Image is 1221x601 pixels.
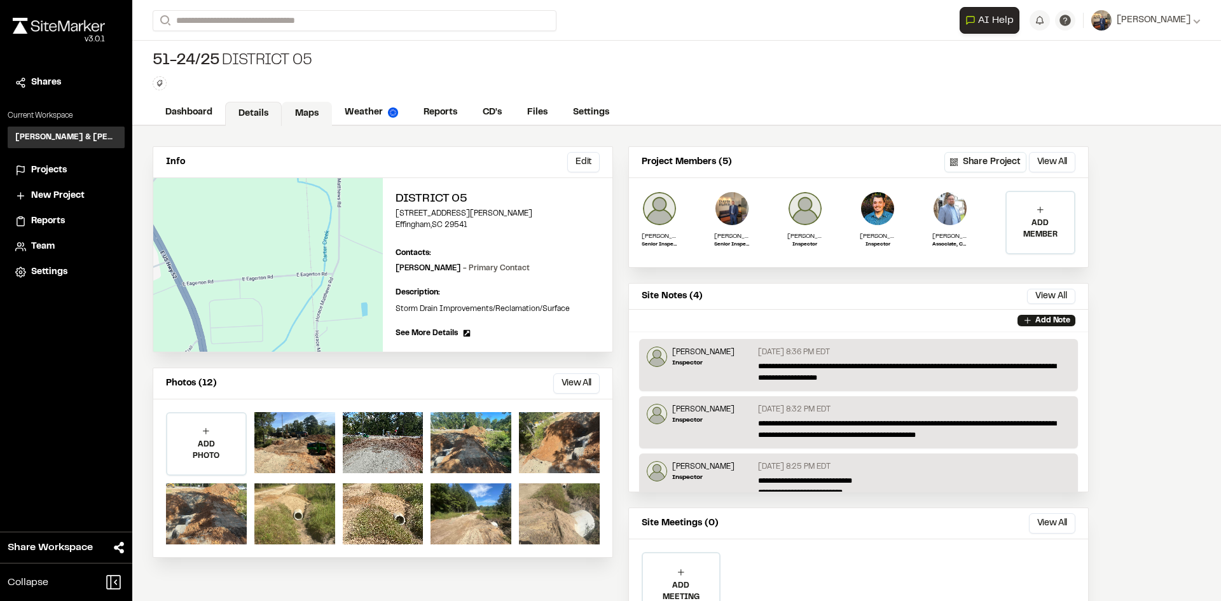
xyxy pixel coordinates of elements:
[166,155,185,169] p: Info
[672,461,735,473] p: [PERSON_NAME]
[8,575,48,590] span: Collapse
[714,241,750,249] p: Senior Inspector
[15,76,117,90] a: Shares
[514,100,560,125] a: Files
[13,18,105,34] img: rebrand.png
[642,155,732,169] p: Project Members (5)
[15,189,117,203] a: New Project
[1029,513,1075,534] button: View All
[396,328,458,339] span: See More Details
[758,347,830,358] p: [DATE] 8:36 PM EDT
[388,107,398,118] img: precipai.png
[31,189,85,203] span: New Project
[758,404,831,415] p: [DATE] 8:32 PM EDT
[714,231,750,241] p: [PERSON_NAME]
[153,51,312,71] div: District 05
[153,76,167,90] button: Edit Tags
[553,373,600,394] button: View All
[396,247,431,259] p: Contacts:
[1029,152,1075,172] button: View All
[642,289,703,303] p: Site Notes (4)
[470,100,514,125] a: CD's
[642,191,677,226] img: Glenn David Smoak III
[13,34,105,45] div: Oh geez...please don't...
[932,231,968,241] p: [PERSON_NAME] [PERSON_NAME], PE, PMP
[153,10,176,31] button: Search
[672,347,735,358] p: [PERSON_NAME]
[1027,289,1075,304] button: View All
[396,263,530,274] p: [PERSON_NAME]
[31,265,67,279] span: Settings
[396,219,600,231] p: Effingham , SC 29541
[1007,218,1074,240] p: ADD MEMBER
[153,51,219,71] span: 51-24/25
[31,214,65,228] span: Reports
[960,7,1024,34] div: Open AI Assistant
[31,76,61,90] span: Shares
[978,13,1014,28] span: AI Help
[787,241,823,249] p: Inspector
[15,214,117,228] a: Reports
[647,461,667,481] img: Darby Boykin
[860,191,895,226] img: Phillip Harrington
[31,163,67,177] span: Projects
[1117,13,1190,27] span: [PERSON_NAME]
[647,347,667,367] img: Darby Boykin
[282,102,332,126] a: Maps
[672,358,735,368] p: Inspector
[932,191,968,226] img: J. Mike Simpson Jr., PE, PMP
[714,191,750,226] img: David W Hyatt
[787,191,823,226] img: Darby Boykin
[932,241,968,249] p: Associate, CEI
[396,287,600,298] p: Description:
[396,208,600,219] p: [STREET_ADDRESS][PERSON_NAME]
[567,152,600,172] button: Edit
[672,473,735,482] p: Inspector
[463,265,530,272] span: - Primary Contact
[396,303,600,315] p: Storm Drain Improvements/Reclamation/Surface
[1091,10,1201,31] button: [PERSON_NAME]
[944,152,1026,172] button: Share Project
[1091,10,1112,31] img: User
[8,110,125,121] p: Current Workspace
[15,265,117,279] a: Settings
[672,404,735,415] p: [PERSON_NAME]
[15,132,117,143] h3: [PERSON_NAME] & [PERSON_NAME] Inc.
[8,540,93,555] span: Share Workspace
[411,100,470,125] a: Reports
[153,100,225,125] a: Dashboard
[642,231,677,241] p: [PERSON_NAME] III
[225,102,282,126] a: Details
[1035,315,1070,326] p: Add Note
[560,100,622,125] a: Settings
[166,376,217,390] p: Photos (12)
[860,231,895,241] p: [PERSON_NAME]
[647,404,667,424] img: Darby Boykin
[860,241,895,249] p: Inspector
[15,240,117,254] a: Team
[15,163,117,177] a: Projects
[758,461,831,473] p: [DATE] 8:25 PM EDT
[396,191,600,208] h2: District 05
[642,241,677,249] p: Senior Inspector
[332,100,411,125] a: Weather
[787,231,823,241] p: [PERSON_NAME]
[960,7,1019,34] button: Open AI Assistant
[672,415,735,425] p: Inspector
[642,516,719,530] p: Site Meetings (0)
[167,439,245,462] p: ADD PHOTO
[31,240,55,254] span: Team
